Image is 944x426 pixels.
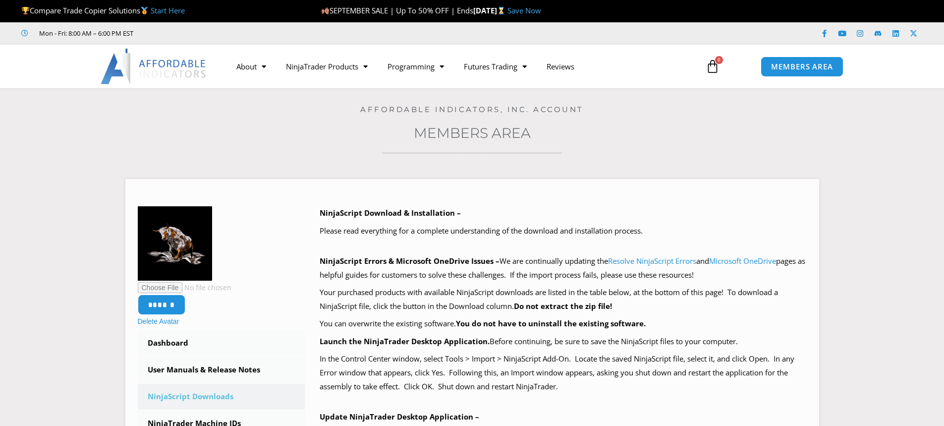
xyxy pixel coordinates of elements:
[507,5,541,15] a: Save Now
[691,52,734,81] a: 0
[320,208,461,218] b: NinjaScript Download & Installation –
[226,55,694,78] nav: Menu
[715,56,723,64] span: 0
[473,5,507,15] strong: [DATE]
[514,301,612,311] b: Do not extract the zip file!
[320,412,479,422] b: Update NinjaTrader Desktop Application –
[414,124,531,141] a: Members Area
[771,63,833,70] span: MEMBERS AREA
[320,317,807,331] p: You can overwrite the existing software.
[320,224,807,238] p: Please read everything for a complete understanding of the download and installation process.
[138,317,179,325] a: Delete Avatar
[226,55,276,78] a: About
[320,254,807,282] p: We are continually updating the and pages as helpful guides for customers to solve these challeng...
[320,286,807,313] p: Your purchased products with available NinjaScript downloads are listed in the table below, at th...
[454,55,537,78] a: Futures Trading
[147,28,296,38] iframe: Customer reviews powered by Trustpilot
[138,384,305,410] a: NinjaScript Downloads
[320,336,490,346] b: Launch the NinjaTrader Desktop Application.
[709,256,776,266] a: Microsoft OneDrive
[498,7,505,14] img: ⌛
[320,352,807,394] p: In the Control Center window, select Tools > Import > NinjaScript Add-On. Locate the saved NinjaS...
[138,330,305,356] a: Dashboard
[276,55,378,78] a: NinjaTrader Products
[378,55,454,78] a: Programming
[322,7,329,14] img: 🍂
[537,55,584,78] a: Reviews
[101,49,207,84] img: LogoAI
[138,357,305,383] a: User Manuals & Release Notes
[360,105,584,114] a: Affordable Indicators, Inc. Account
[761,57,843,77] a: MEMBERS AREA
[608,256,696,266] a: Resolve NinjaScript Errors
[320,256,500,266] b: NinjaScript Errors & Microsoft OneDrive Issues –
[22,7,29,14] img: 🏆
[321,5,473,15] span: SEPTEMBER SALE | Up To 50% OFF | Ends
[138,206,212,281] img: Bull-150x150.png
[21,5,185,15] span: Compare Trade Copier Solutions
[141,7,148,14] img: 🥇
[320,335,807,349] p: Before continuing, be sure to save the NinjaScript files to your computer.
[37,27,133,39] span: Mon - Fri: 8:00 AM – 6:00 PM EST
[456,318,646,328] b: You do not have to uninstall the existing software.
[151,5,185,15] a: Start Here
